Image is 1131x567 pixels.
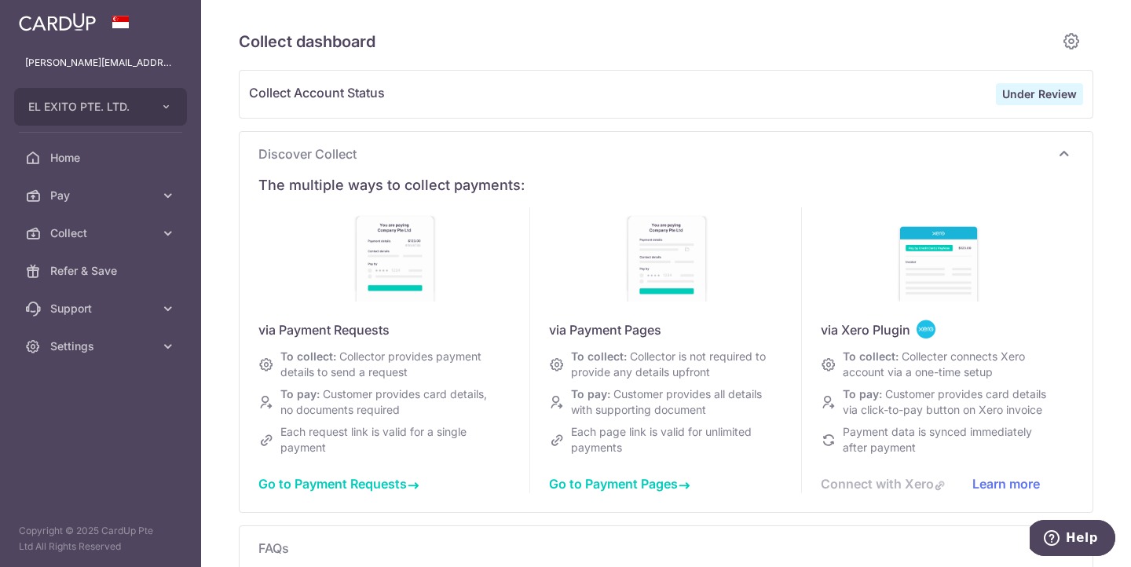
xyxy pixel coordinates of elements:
[258,176,1074,195] div: The multiple ways to collect payments:
[571,349,627,363] span: To collect:
[258,476,419,492] a: Go to Payment Requests
[280,425,467,454] span: Each request link is valid for a single payment
[258,170,1074,499] div: Discover Collect
[843,387,882,401] span: To pay:
[1030,520,1115,559] iframe: Opens a widget where you can find more information
[891,207,985,302] img: discover-xero-sg-b5e0f4a20565c41d343697c4b648558ec96bb2b1b9ca64f21e4d1c2465932dfb.jpg
[258,320,529,339] div: via Payment Requests
[571,387,610,401] span: To pay:
[50,150,154,166] span: Home
[258,144,1055,163] span: Discover Collect
[239,29,1056,54] h5: Collect dashboard
[36,11,68,25] span: Help
[917,320,935,339] img: <span class="translation_missing" title="translation missing: en.collect_dashboard.discover.cards...
[571,387,762,416] span: Customer provides all details with supporting document
[571,425,752,454] span: Each page link is valid for unlimited payments
[280,387,487,416] span: Customer provides card details, no documents required
[280,349,481,379] span: Collector provides payment details to send a request
[258,539,1074,558] p: FAQs
[843,349,1025,379] span: Collecter connects Xero account via a one-time setup
[619,207,713,302] img: discover-payment-pages-940d318898c69d434d935dddd9c2ffb4de86cb20fe041a80db9227a4a91428ac.jpg
[549,320,801,339] div: via Payment Pages
[258,539,1055,558] span: FAQs
[1002,87,1077,101] strong: Under Review
[258,144,1074,163] p: Discover Collect
[280,349,336,363] span: To collect:
[28,99,145,115] span: EL EXITO PTE. LTD.
[19,13,96,31] img: CardUp
[843,387,1046,416] span: Customer provides card details via click-to-pay button on Xero invoice
[821,320,1074,339] div: via Xero Plugin
[972,476,1040,492] a: Learn more
[843,349,899,363] span: To collect:
[25,55,176,71] p: [PERSON_NAME][EMAIL_ADDRESS][DOMAIN_NAME]
[14,88,187,126] button: EL EXITO PTE. LTD.
[50,188,154,203] span: Pay
[249,83,996,105] span: Collect Account Status
[347,207,441,302] img: discover-payment-requests-886a7fde0c649710a92187107502557eb2ad8374a8eb2e525e76f9e186b9ffba.jpg
[50,338,154,354] span: Settings
[549,476,690,492] a: Go to Payment Pages
[571,349,766,379] span: Collector is not required to provide any details upfront
[50,263,154,279] span: Refer & Save
[843,425,1032,454] span: Payment data is synced immediately after payment
[50,301,154,316] span: Support
[50,225,154,241] span: Collect
[280,387,320,401] span: To pay:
